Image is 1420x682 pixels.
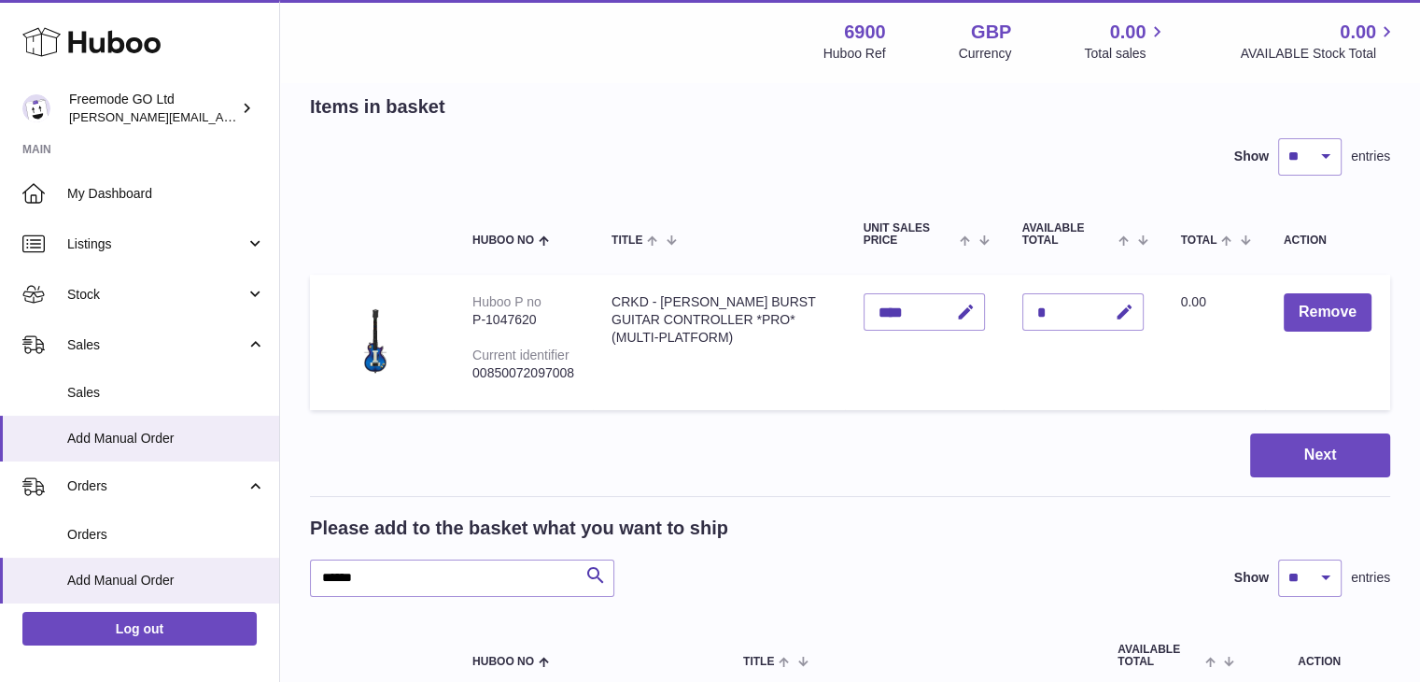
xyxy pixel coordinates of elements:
div: Huboo Ref [823,45,886,63]
span: AVAILABLE Stock Total [1240,45,1398,63]
span: Sales [67,384,265,402]
a: Log out [22,612,257,646]
span: Add Manual Order [67,430,265,448]
img: lenka.smikniarova@gioteck.com [22,94,50,122]
span: Total sales [1084,45,1167,63]
div: Currency [959,45,1012,63]
button: Next [1250,433,1390,477]
h2: Please add to the basket what you want to ship [310,516,728,541]
td: CRKD - [PERSON_NAME] BURST GUITAR CONTROLLER *PRO* (MULTI-PLATFORM) [593,275,845,410]
span: AVAILABLE Total [1022,222,1115,247]
span: Orders [67,526,265,544]
span: [PERSON_NAME][EMAIL_ADDRESS][DOMAIN_NAME] [69,109,374,124]
button: Remove [1284,293,1371,332]
strong: GBP [971,20,1011,45]
span: Stock [67,286,246,304]
span: Sales [67,336,246,354]
a: 0.00 AVAILABLE Stock Total [1240,20,1398,63]
div: Freemode GO Ltd [69,91,237,126]
div: P-1047620 [472,311,574,329]
span: Title [743,656,774,668]
label: Show [1234,569,1269,587]
span: Total [1181,234,1217,247]
span: Add Manual Order [67,572,265,590]
a: 0.00 Total sales [1084,20,1167,63]
span: 0.00 [1110,20,1146,45]
div: 00850072097008 [472,364,574,382]
div: Current identifier [472,348,569,362]
span: AVAILABLE Total [1118,644,1201,668]
img: CRKD - Les Paul BLUEBERRY BURST GUITAR CONTROLLER *PRO* (MULTI-PLATFORM) [329,293,422,387]
span: My Dashboard [67,185,265,203]
span: 0.00 [1181,294,1206,309]
span: Title [612,234,642,247]
strong: 6900 [844,20,886,45]
span: 0.00 [1340,20,1376,45]
div: Huboo P no [472,294,541,309]
span: entries [1351,148,1390,165]
span: entries [1351,569,1390,587]
span: Listings [67,235,246,253]
h2: Items in basket [310,94,445,120]
label: Show [1234,148,1269,165]
span: Huboo no [472,656,534,668]
span: Orders [67,477,246,495]
span: Huboo no [472,234,534,247]
div: Action [1284,234,1371,247]
span: Unit Sales Price [864,222,956,247]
